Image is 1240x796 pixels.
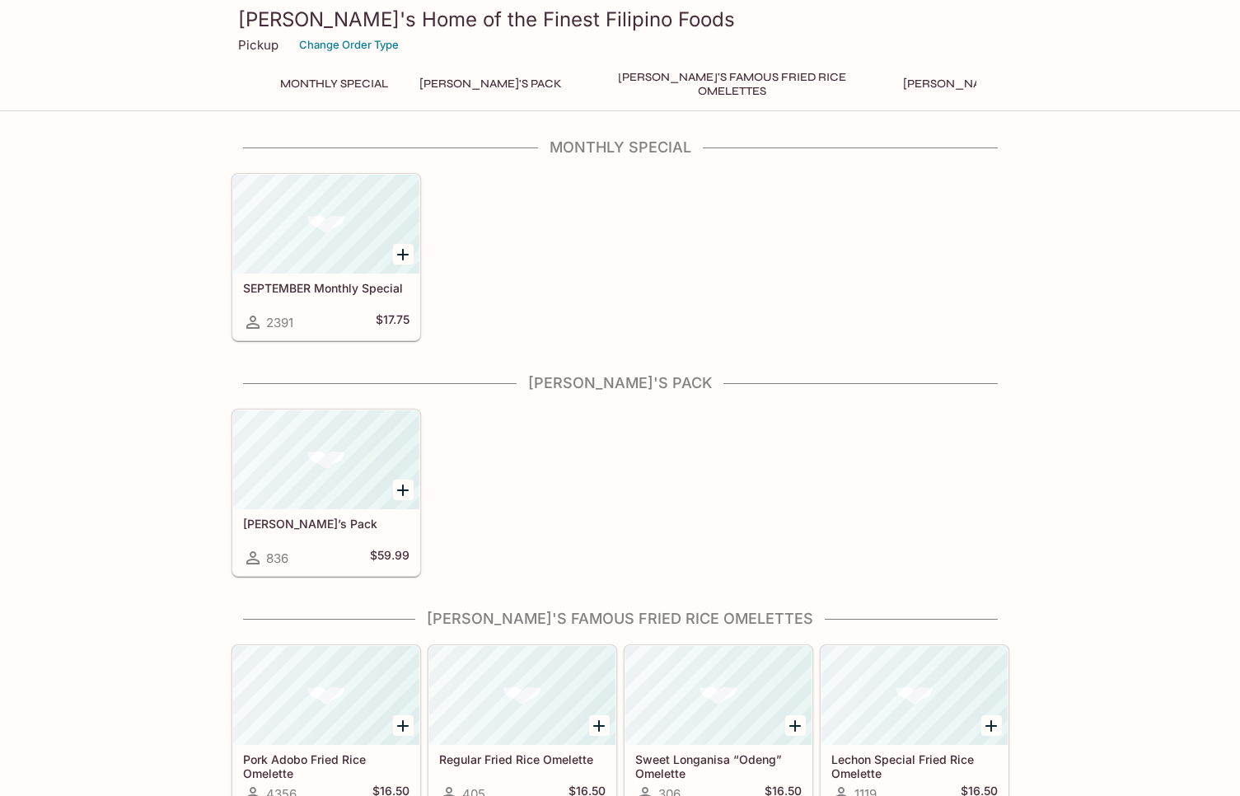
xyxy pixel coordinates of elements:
[429,646,615,745] div: Regular Fried Rice Omelette
[821,646,1008,745] div: Lechon Special Fried Rice Omelette
[232,410,420,576] a: [PERSON_NAME]’s Pack836$59.99
[439,752,606,766] h5: Regular Fried Rice Omelette
[232,610,1009,628] h4: [PERSON_NAME]'s Famous Fried Rice Omelettes
[894,73,1104,96] button: [PERSON_NAME]'s Mixed Plates
[233,175,419,274] div: SEPTEMBER Monthly Special
[981,715,1002,736] button: Add Lechon Special Fried Rice Omelette
[635,752,802,780] h5: Sweet Longanisa “Odeng” Omelette
[625,646,812,745] div: Sweet Longanisa “Odeng” Omelette
[785,715,806,736] button: Add Sweet Longanisa “Odeng” Omelette
[243,281,409,295] h5: SEPTEMBER Monthly Special
[266,315,293,330] span: 2391
[243,752,409,780] h5: Pork Adobo Fried Rice Omelette
[393,244,414,265] button: Add SEPTEMBER Monthly Special
[233,646,419,745] div: Pork Adobo Fried Rice Omelette
[243,517,409,531] h5: [PERSON_NAME]’s Pack
[376,312,409,332] h5: $17.75
[238,7,1003,32] h3: [PERSON_NAME]'s Home of the Finest Filipino Foods
[232,374,1009,392] h4: [PERSON_NAME]'s Pack
[266,550,288,566] span: 836
[370,548,409,568] h5: $59.99
[589,715,610,736] button: Add Regular Fried Rice Omelette
[393,480,414,500] button: Add Elena’s Pack
[232,174,420,340] a: SEPTEMBER Monthly Special2391$17.75
[831,752,998,780] h5: Lechon Special Fried Rice Omelette
[232,138,1009,157] h4: Monthly Special
[584,73,881,96] button: [PERSON_NAME]'s Famous Fried Rice Omelettes
[233,410,419,509] div: Elena’s Pack
[271,73,397,96] button: Monthly Special
[410,73,571,96] button: [PERSON_NAME]'s Pack
[393,715,414,736] button: Add Pork Adobo Fried Rice Omelette
[238,37,278,53] p: Pickup
[292,32,406,58] button: Change Order Type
